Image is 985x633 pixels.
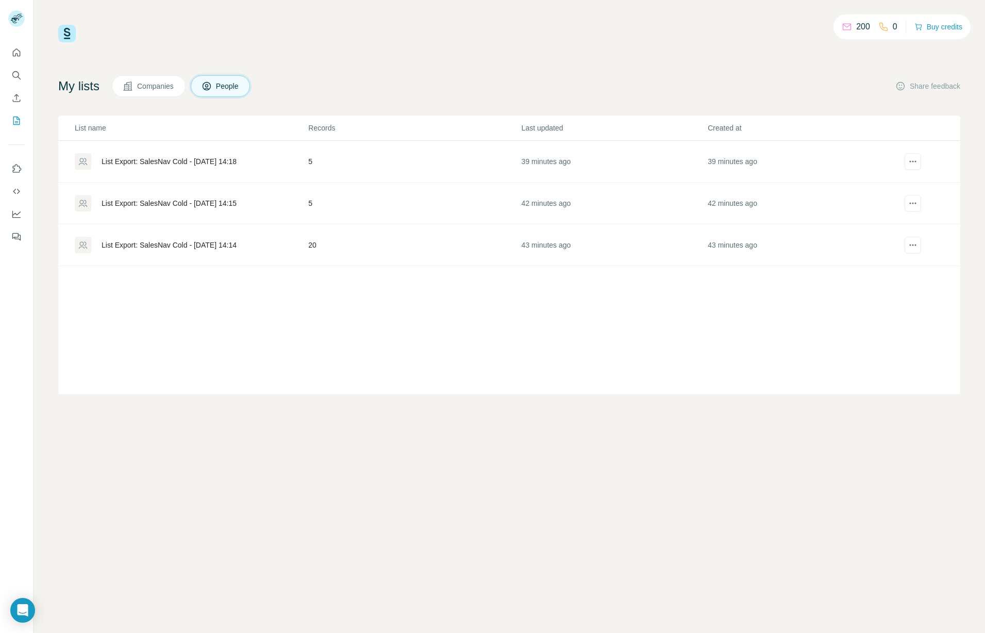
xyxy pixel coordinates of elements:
button: Share feedback [895,81,960,91]
h4: My lists [58,78,99,94]
div: List Export: SalesNav Cold - [DATE] 14:15 [102,198,237,208]
td: 20 [308,224,521,266]
td: 39 minutes ago [521,141,708,183]
button: actions [905,153,921,170]
td: 5 [308,141,521,183]
button: Buy credits [914,20,962,34]
td: 43 minutes ago [707,224,894,266]
p: 200 [856,21,870,33]
span: People [216,81,240,91]
div: Open Intercom Messenger [10,598,35,623]
p: 0 [893,21,897,33]
button: Search [8,66,25,85]
img: Surfe Logo [58,25,76,42]
div: List Export: SalesNav Cold - [DATE] 14:14 [102,240,237,250]
span: Companies [137,81,175,91]
div: List Export: SalesNav Cold - [DATE] 14:18 [102,156,237,167]
button: Use Surfe API [8,182,25,201]
button: Dashboard [8,205,25,223]
button: Feedback [8,228,25,246]
button: actions [905,195,921,212]
p: Created at [708,123,893,133]
button: My lists [8,111,25,130]
button: Quick start [8,43,25,62]
button: actions [905,237,921,253]
td: 5 [308,183,521,224]
button: Enrich CSV [8,89,25,107]
button: Use Surfe on LinkedIn [8,159,25,178]
p: List name [75,123,307,133]
td: 42 minutes ago [707,183,894,224]
p: Last updated [522,123,707,133]
td: 43 minutes ago [521,224,708,266]
td: 39 minutes ago [707,141,894,183]
p: Records [308,123,520,133]
td: 42 minutes ago [521,183,708,224]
